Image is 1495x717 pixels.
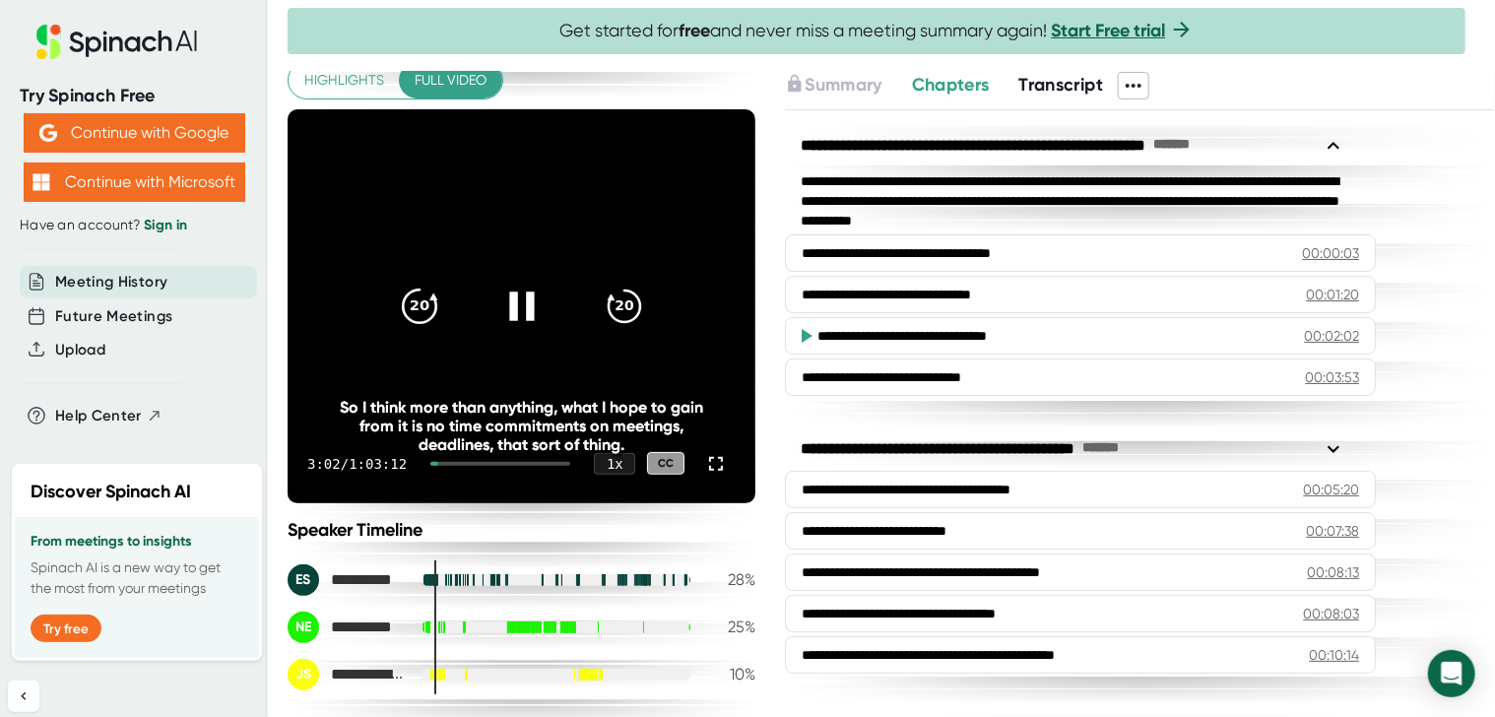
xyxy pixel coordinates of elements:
[31,615,101,642] button: Try free
[24,163,245,202] button: Continue with Microsoft
[20,85,248,107] div: Try Spinach Free
[706,665,755,684] div: 10 %
[289,62,400,98] button: Highlights
[307,456,407,472] div: 3:02 / 1:03:12
[912,72,990,98] button: Chapters
[8,681,39,712] button: Collapse sidebar
[1309,645,1359,665] div: 00:10:14
[1052,20,1166,41] a: Start Free trial
[1303,604,1359,623] div: 00:08:03
[24,113,245,153] button: Continue with Google
[912,74,990,96] span: Chapters
[1302,243,1359,263] div: 00:00:03
[55,405,162,427] button: Help Center
[288,564,319,596] div: ES
[1306,285,1359,304] div: 00:01:20
[335,398,709,454] div: So I think more than anything, what I hope to gain from it is no time commitments on meetings, de...
[647,452,684,475] div: CC
[144,217,187,233] a: Sign in
[39,124,57,142] img: Aehbyd4JwY73AAAAAElFTkSuQmCC
[1019,72,1104,98] button: Transcript
[785,72,881,98] button: Summary
[1428,650,1475,697] div: Open Intercom Messenger
[288,519,755,541] div: Speaker Timeline
[594,453,635,475] div: 1 x
[55,271,167,293] button: Meeting History
[304,68,384,93] span: Highlights
[288,659,319,690] div: JS
[31,534,243,550] h3: From meetings to insights
[55,305,172,328] button: Future Meetings
[1306,521,1359,541] div: 00:07:38
[560,20,1194,42] span: Get started for and never miss a meeting summary again!
[1305,367,1359,387] div: 00:03:53
[31,479,191,505] h2: Discover Spinach AI
[680,20,711,41] b: free
[1303,480,1359,499] div: 00:05:20
[805,74,881,96] span: Summary
[399,62,502,98] button: Full video
[55,405,142,427] span: Help Center
[20,217,248,234] div: Have an account?
[55,339,105,361] button: Upload
[288,612,319,643] div: NE
[1304,326,1359,346] div: 00:02:02
[31,557,243,599] p: Spinach AI is a new way to get the most from your meetings
[706,570,755,589] div: 28 %
[1019,74,1104,96] span: Transcript
[415,68,487,93] span: Full video
[1307,562,1359,582] div: 00:08:13
[706,618,755,636] div: 25 %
